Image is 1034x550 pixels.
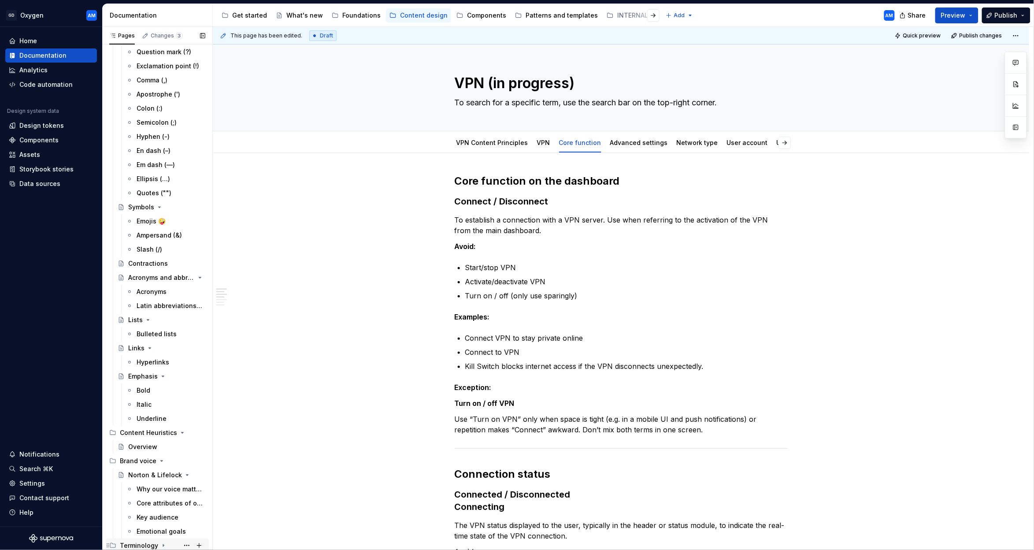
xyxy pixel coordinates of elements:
div: Core function [556,133,605,152]
div: Acronyms and abbreviations [128,273,195,282]
span: Quick preview [903,32,941,39]
div: Get started [232,11,267,20]
a: Bulleted lists [122,327,209,341]
button: Quick preview [892,30,945,42]
div: Oxygen [20,11,44,20]
div: Network type [673,133,722,152]
div: Help [19,508,33,517]
div: Key audience [137,513,178,522]
div: Bulleted lists [137,330,177,338]
div: Overview [128,442,157,451]
a: Design tokens [5,119,97,133]
div: Brand voice [106,454,209,468]
div: Hyperlinks [137,358,169,367]
div: Design system data [7,108,59,115]
a: Acronyms [122,285,209,299]
a: Colon (:) [122,101,209,115]
div: Settings [19,479,45,488]
span: Publish [995,11,1018,20]
div: Hyphen (-) [137,132,170,141]
strong: Connected / Disconnected [455,489,571,500]
a: Why our voice matters [122,482,209,496]
strong: Connect / Disconnect [455,196,549,207]
div: Colon (:) [137,104,163,113]
div: Data sources [19,179,60,188]
a: Components [453,8,510,22]
div: Storybook stories [19,165,74,174]
span: Add [674,12,685,19]
a: Comma (,) [122,73,209,87]
div: Emojis 🤪 [137,217,166,226]
a: Assets [5,148,97,162]
a: Links [114,341,209,355]
a: Norton & Lifelock [114,468,209,482]
div: GD [6,10,17,21]
strong: Avoid: [455,242,476,251]
a: Quotes ("") [122,186,209,200]
a: Home [5,34,97,48]
div: Semicolon (;) [137,118,177,127]
a: Settings [5,476,97,491]
div: Emotional goals [137,527,186,536]
a: Italic [122,398,209,412]
div: Code automation [19,80,73,89]
a: Ellipsis (…) [122,172,209,186]
span: 3 [176,32,183,39]
div: Assets [19,150,40,159]
a: Get started [218,8,271,22]
a: Exclamation point (!) [122,59,209,73]
a: Em dash (—) [122,158,209,172]
div: Components [467,11,506,20]
div: User account [723,133,771,152]
h2: Core function on the dashboard [455,174,788,188]
div: Notifications [19,450,59,459]
div: Norton & Lifelock [128,471,182,479]
strong: Examples: [455,312,490,321]
a: Bold [122,383,209,398]
div: Question mark (?) [137,48,191,56]
p: Kill Switch blocks internet access if the VPN disconnects unexpectedly. [465,361,788,372]
a: Storybook stories [5,162,97,176]
div: Search ⌘K [19,465,53,473]
div: Comma (,) [137,76,167,85]
div: Page tree [218,7,661,24]
button: Contact support [5,491,97,505]
div: What's new [286,11,323,20]
a: Latin abbreviations (e.g. / i.e.) [122,299,209,313]
a: VPN Content Principles [456,139,528,146]
span: Preview [941,11,966,20]
a: User account [727,139,768,146]
a: Overview [114,440,209,454]
div: Latin abbreviations (e.g. / i.e.) [137,301,204,310]
a: INTERNAL [603,8,661,22]
a: Question mark (?) [122,45,209,59]
div: Documentation [110,11,209,20]
p: Connect VPN to stay private online [465,333,788,343]
h2: Connection status [455,467,788,481]
p: Use “Turn on VPN” only when space is tight (e.g. in a mobile UI and push notifications) or repeti... [455,414,788,435]
button: Publish [982,7,1030,23]
a: Patterns and templates [511,8,601,22]
p: Turn on / off (only use sparingly) [465,290,788,301]
a: Analytics [5,63,97,77]
svg: Supernova Logo [29,534,73,543]
div: En dash (–) [137,146,170,155]
strong: Connecting [455,502,505,512]
span: This page has been edited. [230,32,302,39]
div: Content Heuristics [106,426,209,440]
div: Analytics [19,66,48,74]
a: Emphasis [114,369,209,383]
div: Links [128,344,145,353]
div: Underline [137,414,167,423]
span: Draft [320,32,333,39]
div: Contact support [19,494,69,502]
div: Emphasis [128,372,158,381]
strong: Exception: [455,383,492,392]
a: Data sources [5,177,97,191]
strong: Turn on / off VPN [455,399,515,408]
a: Acronyms and abbreviations [114,271,209,285]
div: Ellipsis (…) [137,175,170,183]
button: GDOxygenAM [2,6,100,25]
button: Preview [935,7,978,23]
